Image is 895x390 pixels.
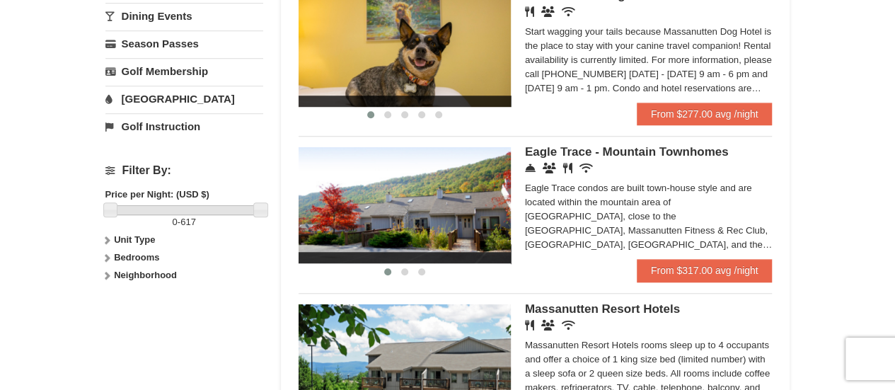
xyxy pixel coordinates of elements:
i: Banquet Facilities [541,6,555,17]
strong: Price per Night: (USD $) [105,189,209,200]
div: Eagle Trace condos are built town-house style and are located within the mountain area of [GEOGRA... [525,181,773,252]
strong: Neighborhood [114,270,177,280]
i: Restaurant [525,320,534,331]
span: Massanutten Resort Hotels [525,302,680,316]
h4: Filter By: [105,164,263,177]
a: Golf Membership [105,58,263,84]
i: Banquet Facilities [541,320,555,331]
i: Restaurant [525,6,534,17]
a: Golf Instruction [105,113,263,139]
a: Season Passes [105,30,263,57]
i: Restaurant [563,163,572,173]
a: [GEOGRAPHIC_DATA] [105,86,263,112]
div: Start wagging your tails because Massanutten Dog Hotel is the place to stay with your canine trav... [525,25,773,96]
i: Conference Facilities [543,163,556,173]
span: 617 [180,217,196,227]
a: Dining Events [105,3,263,29]
span: Eagle Trace - Mountain Townhomes [525,145,729,159]
i: Wireless Internet (free) [562,6,575,17]
i: Wireless Internet (free) [579,163,593,173]
a: From $317.00 avg /night [637,259,773,282]
a: From $277.00 avg /night [637,103,773,125]
i: Concierge Desk [525,163,536,173]
i: Wireless Internet (free) [562,320,575,331]
strong: Bedrooms [114,252,159,263]
label: - [105,215,263,229]
strong: Unit Type [114,234,155,245]
span: 0 [173,217,178,227]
